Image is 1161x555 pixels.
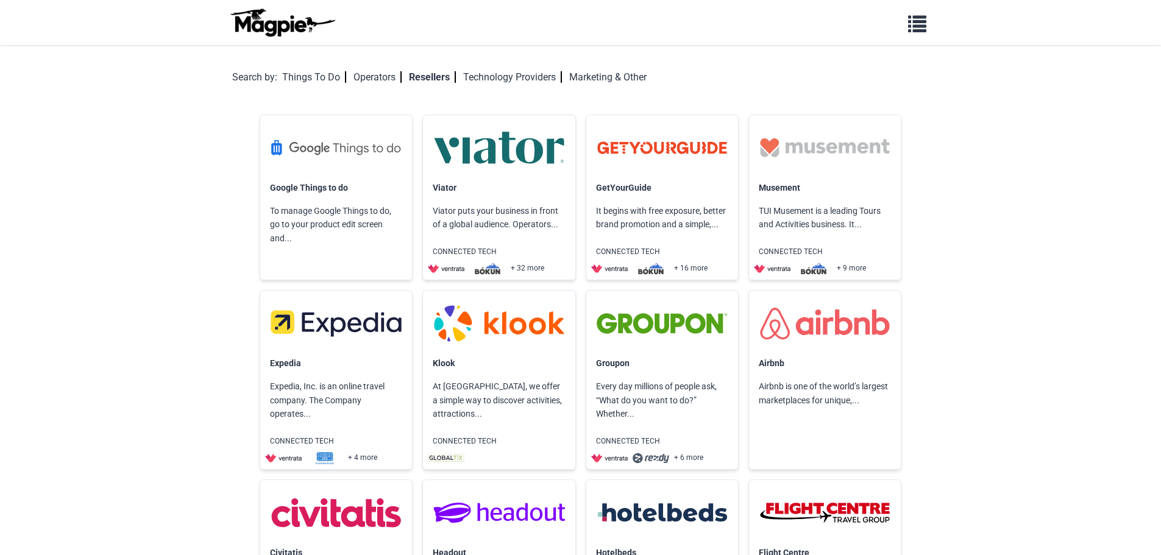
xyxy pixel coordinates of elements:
div: + 9 more [754,263,901,275]
div: + 4 more [265,452,412,464]
a: GetYourGuide [596,183,652,193]
img: Viator logo [433,125,565,171]
p: Every day millions of people ask, “What do you want to do?” Whether... [586,370,738,430]
img: mzuv2jorlgsgtwgbwn4s.svg [428,452,464,464]
img: Flight Centre logo [759,490,891,536]
img: Airbnb logo [759,300,891,347]
img: mf1jrhtrrkrdcsvakxwt.svg [307,452,343,464]
img: Klook logo [433,300,565,347]
div: Search by: [232,69,277,85]
img: ukn6pmczrjpsj7tjs5md.svg [469,263,506,275]
div: + 32 more [428,263,575,275]
p: Airbnb is one of the world’s largest marketplaces for unique,... [749,370,901,417]
p: CONNECTED TECH [423,431,575,452]
p: To manage Google Things to do, go to your product edit screen and... [260,194,412,255]
img: Google Things to do logo [270,125,402,171]
img: Hotelbeds logo [596,490,728,536]
img: ukn6pmczrjpsj7tjs5md.svg [795,263,832,275]
a: Expedia [270,358,301,368]
p: CONNECTED TECH [749,241,901,263]
a: Resellers [409,71,456,83]
img: ukn6pmczrjpsj7tjs5md.svg [633,263,669,275]
a: Klook [433,358,455,368]
img: ounbir3vnerptndakfen.svg [754,263,790,275]
img: GetYourGuide logo [596,125,728,171]
div: + 16 more [591,263,738,275]
p: CONNECTED TECH [260,431,412,452]
img: ounbir3vnerptndakfen.svg [591,263,628,275]
a: Musement [759,183,800,193]
p: Expedia, Inc. is an online travel company. The Company operates... [260,370,412,430]
a: Viator [433,183,456,193]
img: Musement logo [759,125,891,171]
a: Google Things to do [270,183,348,193]
p: CONNECTED TECH [423,241,575,263]
img: ounbir3vnerptndakfen.svg [428,263,464,275]
img: Groupon logo [596,300,728,347]
a: Marketing & Other [569,71,647,83]
p: Viator puts your business in front of a global audience. Operators... [423,194,575,241]
img: nqlimdq2sxj4qjvnmsjn.svg [633,452,669,464]
img: Headout logo [433,490,565,536]
img: ounbir3vnerptndakfen.svg [265,452,302,464]
img: Civitatis logo [270,490,402,536]
a: Operators [353,71,402,83]
p: It begins with free exposure, better brand promotion and a simple,... [586,194,738,241]
p: At [GEOGRAPHIC_DATA], we offer a simple way to discover activities, attractions... [423,370,575,430]
a: Groupon [596,358,630,368]
p: TUI Musement is a leading Tours and Activities business. It... [749,194,901,241]
a: Things To Do [282,71,346,83]
img: ounbir3vnerptndakfen.svg [591,452,628,464]
img: logo-ab69f6fb50320c5b225c76a69d11143b.png [227,8,337,37]
p: CONNECTED TECH [586,431,738,452]
div: + 6 more [591,452,738,464]
img: Expedia logo [270,300,402,347]
a: Airbnb [759,358,784,368]
a: Technology Providers [463,71,562,83]
p: CONNECTED TECH [586,241,738,263]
